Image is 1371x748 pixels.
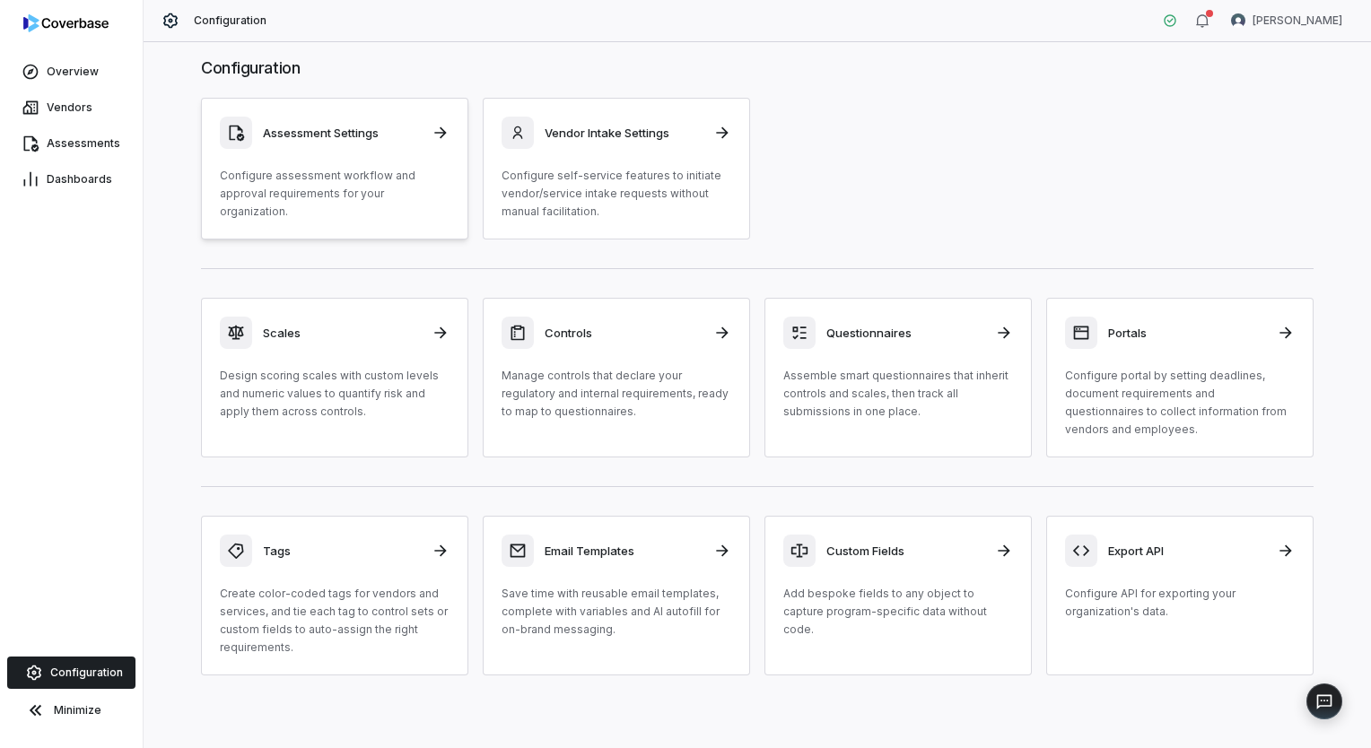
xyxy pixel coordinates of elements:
h3: Custom Fields [826,543,984,559]
span: Configuration [50,665,123,680]
h3: Controls [545,325,703,341]
p: Add bespoke fields to any object to capture program-specific data without code. [783,585,1013,639]
a: Configuration [7,657,135,689]
a: Vendors [4,91,139,124]
a: Dashboards [4,163,139,196]
h3: Questionnaires [826,325,984,341]
h1: Configuration [201,57,1314,80]
span: Overview [47,65,99,79]
p: Configure API for exporting your organization's data. [1065,585,1295,621]
h3: Tags [263,543,421,559]
a: PortalsConfigure portal by setting deadlines, document requirements and questionnaires to collect... [1046,298,1314,457]
a: Assessment SettingsConfigure assessment workflow and approval requirements for your organization. [201,98,468,239]
a: Custom FieldsAdd bespoke fields to any object to capture program-specific data without code. [764,516,1032,675]
p: Manage controls that declare your regulatory and internal requirements, ready to map to questionn... [502,367,731,421]
p: Configure assessment workflow and approval requirements for your organization. [220,167,450,221]
span: Vendors [47,100,92,115]
a: Assessments [4,127,139,160]
span: Minimize [54,703,101,718]
h3: Export API [1108,543,1266,559]
img: logo-D7KZi-bG.svg [23,14,109,32]
span: Configuration [194,13,267,28]
p: Design scoring scales with custom levels and numeric values to quantify risk and apply them acros... [220,367,450,421]
p: Assemble smart questionnaires that inherit controls and scales, then track all submissions in one... [783,367,1013,421]
p: Save time with reusable email templates, complete with variables and AI autofill for on-brand mes... [502,585,731,639]
a: ControlsManage controls that declare your regulatory and internal requirements, ready to map to q... [483,298,750,457]
a: Export APIConfigure API for exporting your organization's data. [1046,516,1314,675]
a: Overview [4,56,139,88]
h3: Vendor Intake Settings [545,125,703,141]
h3: Portals [1108,325,1266,341]
p: Configure portal by setting deadlines, document requirements and questionnaires to collect inform... [1065,367,1295,439]
span: Dashboards [47,172,112,187]
span: Assessments [47,136,120,151]
a: TagsCreate color-coded tags for vendors and services, and tie each tag to control sets or custom ... [201,516,468,675]
a: Email TemplatesSave time with reusable email templates, complete with variables and AI autofill f... [483,516,750,675]
span: [PERSON_NAME] [1253,13,1342,28]
button: Minimize [7,692,135,728]
a: ScalesDesign scoring scales with custom levels and numeric values to quantify risk and apply them... [201,298,468,457]
h3: Assessment Settings [263,125,421,141]
p: Configure self-service features to initiate vendor/service intake requests without manual facilit... [502,167,731,221]
button: Diana Esparza avatar[PERSON_NAME] [1220,7,1353,34]
h3: Email Templates [545,543,703,559]
a: Vendor Intake SettingsConfigure self-service features to initiate vendor/service intake requests ... [483,98,750,239]
h3: Scales [263,325,421,341]
a: QuestionnairesAssemble smart questionnaires that inherit controls and scales, then track all subm... [764,298,1032,457]
p: Create color-coded tags for vendors and services, and tie each tag to control sets or custom fiel... [220,585,450,657]
img: Diana Esparza avatar [1231,13,1245,28]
